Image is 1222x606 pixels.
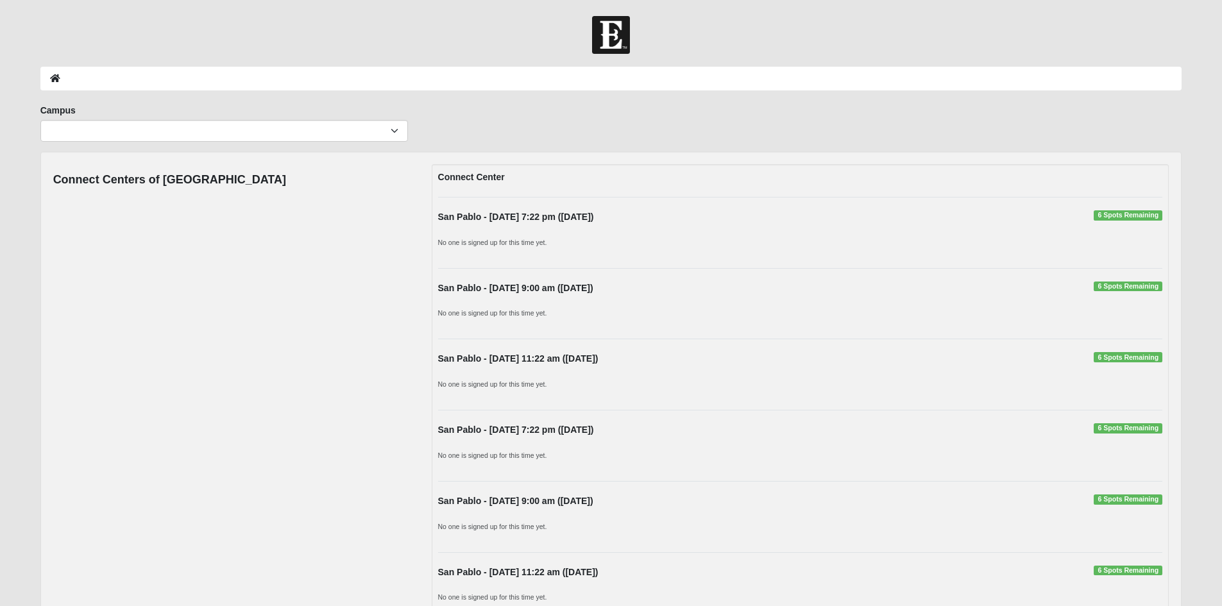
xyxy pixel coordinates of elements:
span: 6 Spots Remaining [1094,566,1162,576]
strong: San Pablo - [DATE] 9:00 am ([DATE]) [438,496,593,506]
small: No one is signed up for this time yet. [438,309,547,317]
strong: San Pablo - [DATE] 11:22 am ([DATE]) [438,567,598,577]
span: 6 Spots Remaining [1094,494,1162,505]
small: No one is signed up for this time yet. [438,380,547,388]
strong: San Pablo - [DATE] 11:22 am ([DATE]) [438,353,598,364]
small: No one is signed up for this time yet. [438,523,547,530]
strong: San Pablo - [DATE] 7:22 pm ([DATE]) [438,425,594,435]
small: No one is signed up for this time yet. [438,239,547,246]
strong: Connect Center [438,172,505,182]
label: Campus [40,104,76,117]
span: 6 Spots Remaining [1094,423,1162,433]
strong: San Pablo - [DATE] 9:00 am ([DATE]) [438,283,593,293]
span: 6 Spots Remaining [1094,210,1162,221]
small: No one is signed up for this time yet. [438,451,547,459]
span: 6 Spots Remaining [1094,352,1162,362]
h4: Connect Centers of [GEOGRAPHIC_DATA] [53,173,286,187]
strong: San Pablo - [DATE] 7:22 pm ([DATE]) [438,212,594,222]
img: Church of Eleven22 Logo [592,16,630,54]
small: No one is signed up for this time yet. [438,593,547,601]
span: 6 Spots Remaining [1094,282,1162,292]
